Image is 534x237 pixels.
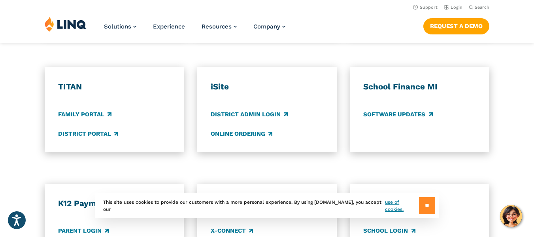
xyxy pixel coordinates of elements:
a: Family Portal [58,110,111,119]
a: District Admin Login [211,110,288,119]
a: Software Updates [363,110,432,119]
a: use of cookies. [385,199,419,213]
button: Hello, have a question? Let’s chat. [500,205,522,227]
nav: Button Navigation [423,17,489,34]
a: Resources [202,23,237,30]
h3: K12 Payments Center [58,198,171,209]
a: Company [253,23,285,30]
a: Experience [153,23,185,30]
a: Login [444,5,462,10]
a: Request a Demo [423,18,489,34]
span: Company [253,23,280,30]
a: Online Ordering [211,129,272,138]
a: Parent Login [58,227,109,235]
a: District Portal [58,129,118,138]
a: School Login [363,227,415,235]
a: Solutions [104,23,136,30]
img: LINQ | K‑12 Software [45,17,87,32]
nav: Primary Navigation [104,17,285,43]
span: Search [475,5,489,10]
div: This site uses cookies to provide our customers with a more personal experience. By using [DOMAIN... [95,193,439,218]
a: Support [413,5,438,10]
button: Open Search Bar [469,4,489,10]
h3: iSite [211,82,323,92]
span: Resources [202,23,232,30]
h3: School Finance MI [363,82,476,92]
span: Solutions [104,23,131,30]
h3: TITAN [58,82,171,92]
a: X-Connect [211,227,253,235]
